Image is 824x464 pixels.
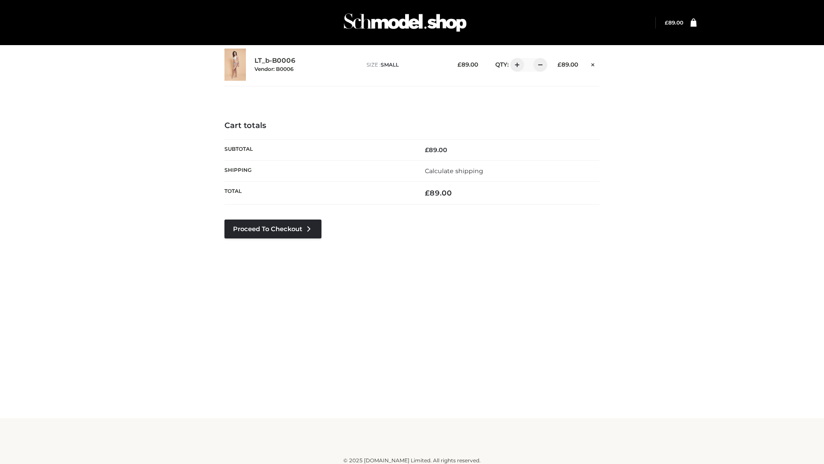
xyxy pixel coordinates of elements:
bdi: 89.00 [425,146,447,154]
span: SMALL [381,61,399,68]
th: Total [224,182,412,205]
span: £ [425,189,430,197]
bdi: 89.00 [557,61,578,68]
img: LT_b-B0006 - SMALL [224,49,246,81]
a: LT_b-B0006 [254,57,296,65]
bdi: 89.00 [425,189,452,197]
span: £ [557,61,561,68]
a: Proceed to Checkout [224,220,321,238]
a: Remove this item [587,58,600,69]
a: Calculate shipping [425,167,483,175]
h4: Cart totals [224,121,600,131]
span: £ [457,61,461,68]
th: Shipping [224,160,412,181]
th: Subtotal [224,139,412,160]
bdi: 89.00 [665,19,683,26]
span: £ [425,146,429,154]
img: Schmodel Admin 964 [341,6,470,40]
small: Vendor: B0006 [254,66,294,72]
div: QTY: [487,58,544,72]
bdi: 89.00 [457,61,478,68]
a: £89.00 [665,19,683,26]
span: £ [665,19,668,26]
p: size : [367,61,444,69]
